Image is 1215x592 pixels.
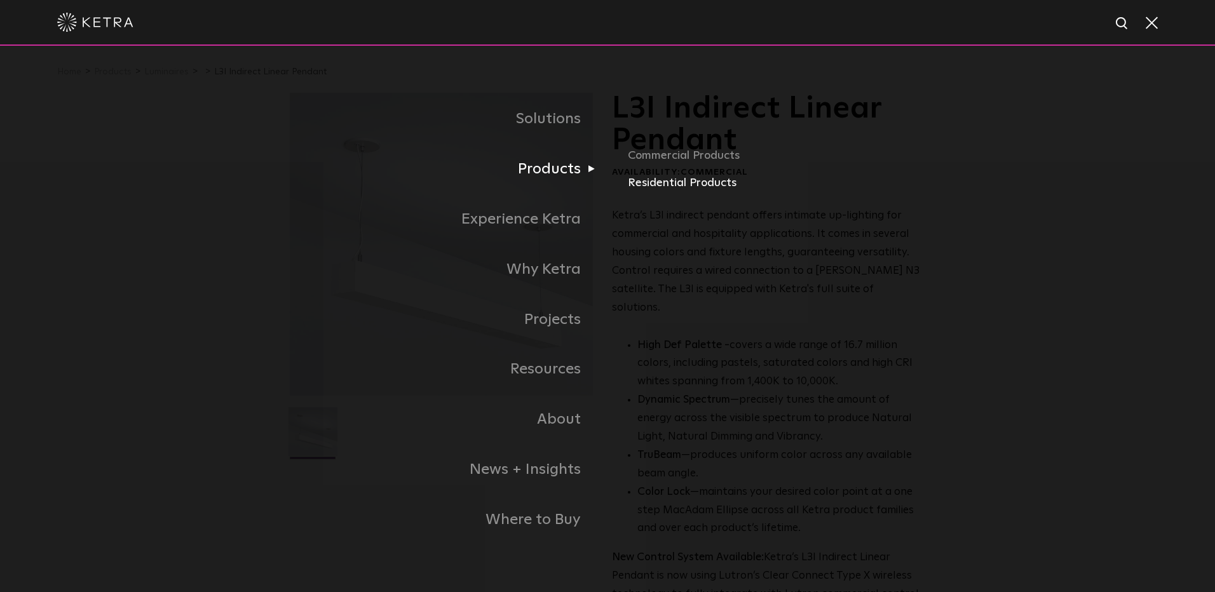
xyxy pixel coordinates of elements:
[1115,16,1130,32] img: search icon
[290,245,607,295] a: Why Ketra
[290,344,607,394] a: Resources
[290,144,607,194] a: Products
[57,13,133,32] img: ketra-logo-2019-white
[628,146,925,174] a: Commercial Products
[290,495,607,545] a: Where to Buy
[290,94,925,544] div: Navigation Menu
[290,394,607,445] a: About
[290,445,607,495] a: News + Insights
[290,94,607,144] a: Solutions
[290,194,607,245] a: Experience Ketra
[290,295,607,345] a: Projects
[628,174,925,192] a: Residential Products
